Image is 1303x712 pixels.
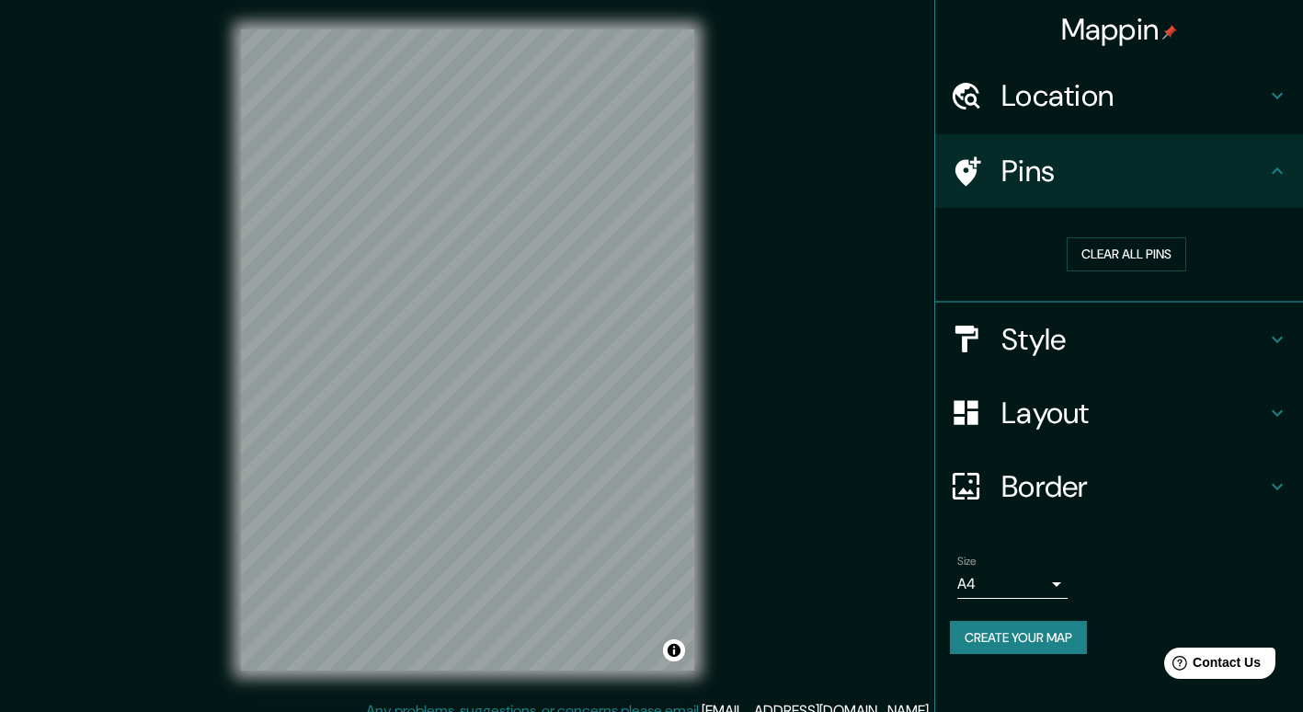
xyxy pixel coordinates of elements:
h4: Style [1001,321,1266,358]
h4: Mappin [1061,11,1178,48]
button: Toggle attribution [663,639,685,661]
div: Layout [935,376,1303,450]
img: pin-icon.png [1162,25,1177,40]
h4: Border [1001,468,1266,505]
label: Size [957,553,977,568]
div: Location [935,59,1303,132]
canvas: Map [241,29,694,671]
h4: Location [1001,77,1266,114]
iframe: Help widget launcher [1139,640,1283,692]
div: Style [935,303,1303,376]
h4: Pins [1001,153,1266,189]
button: Clear all pins [1067,237,1186,271]
div: A4 [957,569,1068,599]
h4: Layout [1001,395,1266,431]
div: Pins [935,134,1303,208]
button: Create your map [950,621,1087,655]
div: Border [935,450,1303,523]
